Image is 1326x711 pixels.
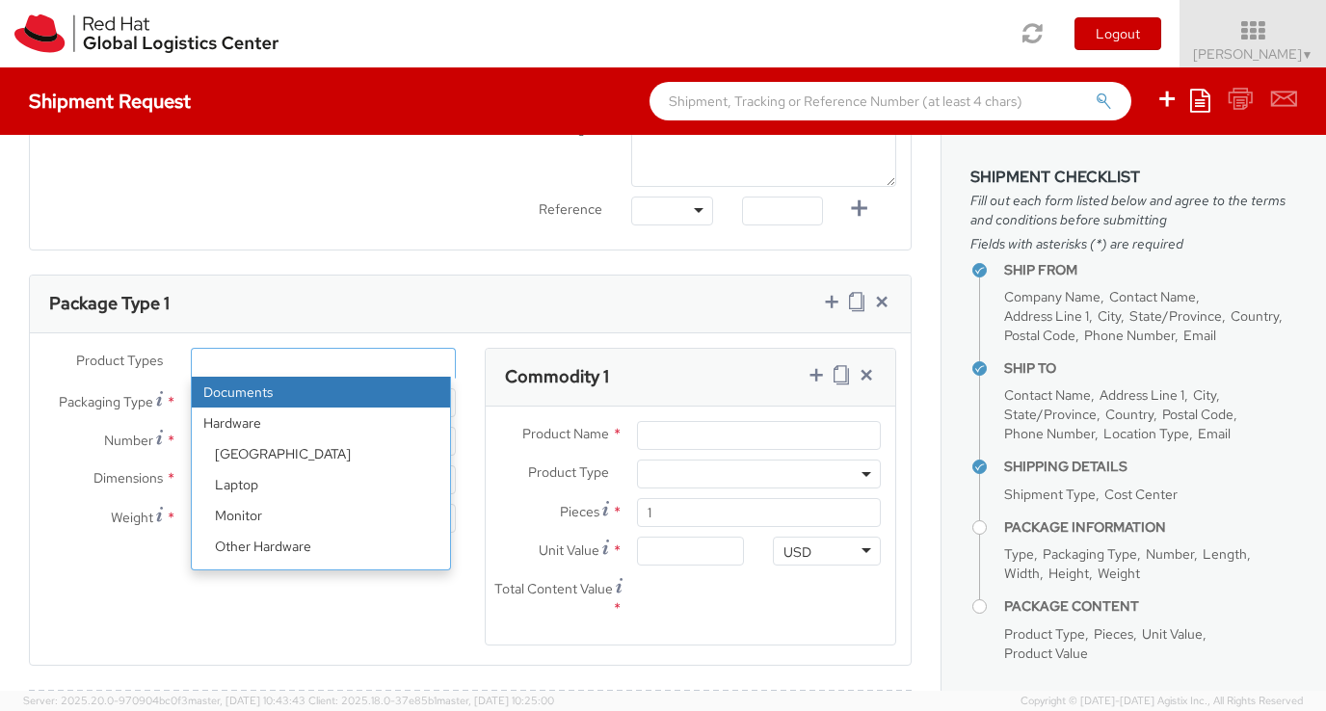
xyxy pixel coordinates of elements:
h4: Ship From [1004,263,1297,277]
span: Packaging Type [59,393,153,410]
span: Server: 2025.20.0-970904bc0f3 [23,694,305,707]
li: Server [203,562,450,592]
span: Dimensions [93,469,163,487]
span: master, [DATE] 10:43:43 [188,694,305,707]
span: ▼ [1302,47,1313,63]
span: Type [1004,545,1034,563]
strong: Hardware [192,408,450,438]
span: Copyright © [DATE]-[DATE] Agistix Inc., All Rights Reserved [1021,694,1303,709]
span: Pieces [560,503,599,520]
span: Country [1105,406,1154,423]
span: Product Types [76,352,163,369]
span: Height [1048,565,1089,582]
span: Email [1183,327,1216,344]
span: [PERSON_NAME] [1193,45,1313,63]
span: Packaging Type [1043,545,1137,563]
button: Logout [1074,17,1161,50]
span: Address Line 1 [1004,307,1089,325]
h4: Ship To [1004,361,1297,376]
span: Length [1203,545,1247,563]
span: Unit Value [1142,625,1203,643]
span: Contact Name [1004,386,1091,404]
span: City [1098,307,1121,325]
h4: Shipping Details [1004,460,1297,474]
h3: Shipment Checklist [970,169,1297,186]
h4: Package Information [1004,520,1297,535]
h3: Package Type 1 [49,294,170,313]
span: Number [1146,545,1194,563]
span: master, [DATE] 10:25:00 [437,694,554,707]
input: Shipment, Tracking or Reference Number (at least 4 chars) [650,82,1131,120]
h4: Package Content [1004,599,1297,614]
span: Product Name [522,425,609,442]
li: [GEOGRAPHIC_DATA] [203,438,450,469]
span: Phone Number [1004,425,1095,442]
span: Reference [539,200,602,218]
span: Product Value [1004,645,1088,662]
img: rh-logistics-00dfa346123c4ec078e1.svg [14,14,278,53]
span: Weight [111,509,153,526]
span: Product Type [1004,625,1085,643]
li: Other Hardware [203,531,450,562]
span: Postal Code [1004,327,1075,344]
span: Postal Code [1162,406,1233,423]
li: Monitor [203,500,450,531]
span: Number [104,432,153,449]
span: Client: 2025.18.0-37e85b1 [308,694,554,707]
span: Fields with asterisks (*) are required [970,234,1297,253]
span: Phone Number [1084,327,1175,344]
span: Contact Name [1109,288,1196,305]
span: Cost Center [1104,486,1178,503]
span: State/Province [1129,307,1222,325]
span: Pieces [1094,625,1133,643]
span: State/Province [1004,406,1097,423]
h4: Shipment Request [29,91,191,112]
span: City [1193,386,1216,404]
span: Shipment Type [1004,486,1096,503]
span: Width [1004,565,1040,582]
span: Address Line 1 [1100,386,1184,404]
span: Location Type [1103,425,1189,442]
li: Documents [192,377,450,408]
span: Fill out each form listed below and agree to the terms and conditions before submitting [970,191,1297,229]
span: Country [1231,307,1279,325]
h3: Commodity 1 [505,367,609,386]
span: Email [1198,425,1231,442]
span: Total Content Value [494,580,613,597]
span: Product Type [528,463,609,481]
span: Weight [1098,565,1140,582]
li: Hardware [192,408,450,623]
div: USD [783,542,811,562]
li: Laptop [203,469,450,500]
span: Company Name [1004,288,1101,305]
span: Unit Value [539,541,599,559]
